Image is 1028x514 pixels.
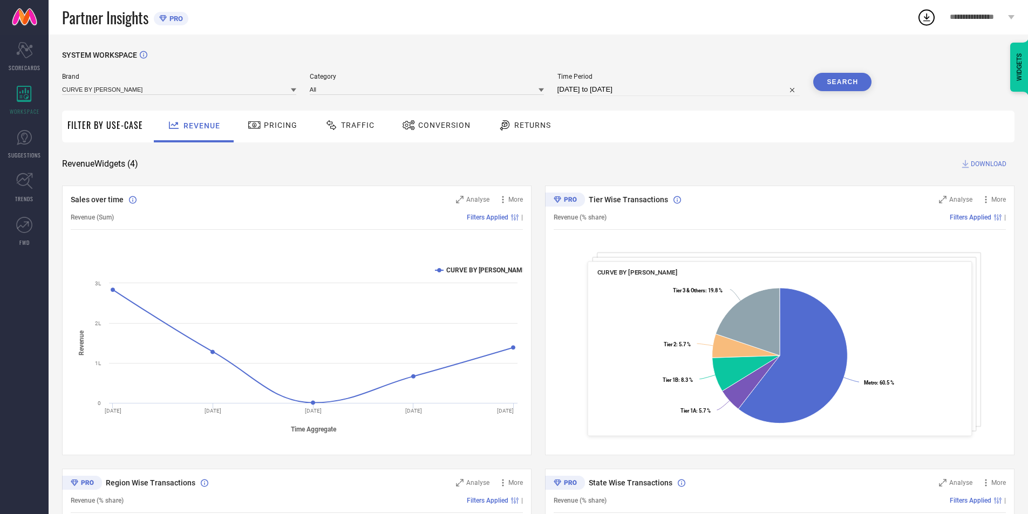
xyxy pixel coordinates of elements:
[663,377,678,383] tspan: Tier 1B
[62,73,296,80] span: Brand
[950,497,991,504] span: Filters Applied
[305,408,322,414] text: [DATE]
[971,159,1006,169] span: DOWNLOAD
[10,107,39,115] span: WORKSPACE
[446,266,528,274] text: CURVE BY [PERSON_NAME]
[545,476,585,492] div: Premium
[939,196,947,203] svg: Zoom
[554,214,607,221] span: Revenue (% share)
[950,214,991,221] span: Filters Applied
[1004,214,1006,221] span: |
[62,159,138,169] span: Revenue Widgets ( 4 )
[508,479,523,486] span: More
[71,497,124,504] span: Revenue (% share)
[62,6,148,29] span: Partner Insights
[673,287,723,293] text: : 19.8 %
[291,426,337,433] tspan: Time Aggregate
[557,73,800,80] span: Time Period
[514,121,551,129] span: Returns
[62,51,137,59] span: SYSTEM WORKSPACE
[71,195,124,204] span: Sales over time
[466,479,489,486] span: Analyse
[183,121,220,130] span: Revenue
[939,479,947,486] svg: Zoom
[466,196,489,203] span: Analyse
[341,121,375,129] span: Traffic
[917,8,936,27] div: Open download list
[105,408,121,414] text: [DATE]
[664,341,691,347] text: : 5.7 %
[67,119,143,132] span: Filter By Use-Case
[418,121,471,129] span: Conversion
[62,476,102,492] div: Premium
[310,73,544,80] span: Category
[405,408,422,414] text: [DATE]
[813,73,872,91] button: Search
[95,360,101,366] text: 1L
[663,377,693,383] text: : 8.3 %
[95,280,101,286] text: 3L
[991,196,1006,203] span: More
[589,478,672,487] span: State Wise Transactions
[456,196,464,203] svg: Zoom
[78,330,85,355] tspan: Revenue
[521,214,523,221] span: |
[106,478,195,487] span: Region Wise Transactions
[264,121,297,129] span: Pricing
[521,497,523,504] span: |
[98,400,101,406] text: 0
[864,380,894,386] text: : 60.5 %
[467,497,508,504] span: Filters Applied
[949,196,972,203] span: Analyse
[557,83,800,96] input: Select time period
[680,408,711,414] text: : 5.7 %
[664,341,676,347] tspan: Tier 2
[497,408,514,414] text: [DATE]
[554,497,607,504] span: Revenue (% share)
[949,479,972,486] span: Analyse
[456,479,464,486] svg: Zoom
[673,287,705,293] tspan: Tier 3 & Others
[597,269,678,276] span: CURVE BY [PERSON_NAME]
[15,195,33,203] span: TRENDS
[71,214,114,221] span: Revenue (Sum)
[9,64,40,72] span: SCORECARDS
[1004,497,1006,504] span: |
[95,320,101,326] text: 2L
[680,408,697,414] tspan: Tier 1A
[167,15,183,23] span: PRO
[589,195,668,204] span: Tier Wise Transactions
[508,196,523,203] span: More
[545,193,585,209] div: Premium
[8,151,41,159] span: SUGGESTIONS
[864,380,877,386] tspan: Metro
[991,479,1006,486] span: More
[467,214,508,221] span: Filters Applied
[205,408,221,414] text: [DATE]
[19,238,30,246] span: FWD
